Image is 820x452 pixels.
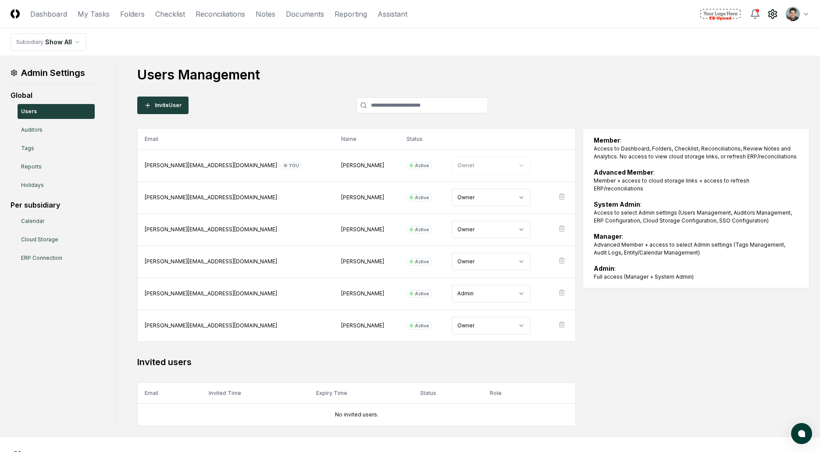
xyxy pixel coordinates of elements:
a: Tags [18,141,95,156]
th: Status [399,129,445,150]
th: Role [483,383,542,404]
div: Advanced Member + access to select Admin settings (Tags Management, Audit Logs, Entity/Calendar M... [594,241,799,257]
div: Active [415,162,429,169]
a: Calendar [18,214,95,229]
a: Reconciliations [196,9,245,19]
th: Email [138,129,335,150]
div: : [594,264,799,281]
a: Folders [120,9,145,19]
div: Jonas Reyes [341,258,392,265]
div: [PERSON_NAME][EMAIL_ADDRESS][DOMAIN_NAME] [145,322,327,330]
div: : [594,232,799,257]
a: My Tasks [78,9,110,19]
b: Member [594,136,620,144]
h1: Users Management [137,67,809,83]
img: Logo [11,9,20,18]
img: d09822cc-9b6d-4858-8d66-9570c114c672_298d096e-1de5-4289-afae-be4cc58aa7ae.png [786,7,800,21]
nav: breadcrumb [11,33,86,51]
button: atlas-launcher [791,423,812,444]
div: Access to Dashboard, Folders, Checklist, Reconciliations, Review Notes and Analytics. No access t... [594,145,799,161]
b: Manager [594,233,622,240]
div: Shelby Cooper [341,290,392,298]
div: No invited users. [145,411,568,419]
a: Assistant [378,9,407,19]
div: [PERSON_NAME][EMAIL_ADDRESS][DOMAIN_NAME] [145,161,327,169]
th: Expiry Time [309,383,414,404]
b: Advanced Member [594,169,653,176]
div: Active [415,226,429,233]
a: Documents [286,9,324,19]
div: [PERSON_NAME][EMAIL_ADDRESS][DOMAIN_NAME] [145,226,327,233]
div: Fausto Lucero [341,194,392,201]
button: InviteUser [137,97,189,114]
a: Checklist [155,9,185,19]
div: [PERSON_NAME][EMAIL_ADDRESS][DOMAIN_NAME] [145,290,327,298]
a: ERP Connection [18,251,95,265]
a: Cloud Storage [18,232,95,247]
div: Member + access to cloud storage links + access to refresh ERP/reconciliations [594,177,799,193]
div: : [594,168,799,193]
th: Name [334,129,399,150]
div: Subsidiary [16,38,43,46]
div: Access to select Admin settings (Users Management, Auditors Management, ERP Configuration, Cloud ... [594,209,799,225]
th: Email [138,383,202,404]
div: [PERSON_NAME][EMAIL_ADDRESS][DOMAIN_NAME] [145,194,327,201]
th: Status [413,383,483,404]
div: Jane Liu [341,226,392,233]
div: Active [415,291,429,297]
div: Per subsidiary [11,200,95,210]
a: Dashboard [30,9,67,19]
div: Full access (Manager + System Admin) [594,273,799,281]
div: Active [415,258,429,265]
div: Active [415,323,429,329]
a: Reporting [335,9,367,19]
a: Reports [18,159,95,174]
h1: Admin Settings [11,67,95,79]
div: : [594,136,799,161]
div: [PERSON_NAME][EMAIL_ADDRESS][DOMAIN_NAME] [145,258,327,265]
th: Invited Time [202,383,309,404]
b: System Admin [594,201,640,208]
div: You [289,162,299,169]
div: Global [11,90,95,100]
img: TB Upload Demo logo [698,7,743,21]
a: Users [18,104,95,119]
b: Admin [594,265,614,272]
a: Notes [256,9,275,19]
div: Active [415,194,429,201]
div: Tim Smith [341,322,392,330]
div: Arthur Cook [341,161,392,169]
h2: Invited users [137,356,576,368]
a: Auditors [18,122,95,137]
a: Holidays [18,178,95,193]
div: : [594,200,799,225]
